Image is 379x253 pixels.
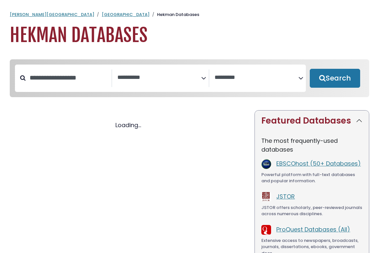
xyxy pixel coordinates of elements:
div: JSTOR offers scholarly, peer-reviewed journals across numerous disciplines. [261,204,362,217]
textarea: Search [215,74,298,81]
input: Search database by title or keyword [26,72,111,83]
button: Submit for Search Results [310,69,360,88]
a: EBSCOhost (50+ Databases) [276,159,361,168]
a: JSTOR [276,192,295,201]
nav: Search filters [10,59,369,97]
a: ProQuest Databases (All) [276,225,350,233]
textarea: Search [117,74,201,81]
h1: Hekman Databases [10,24,369,46]
nav: breadcrumb [10,11,369,18]
div: Powerful platform with full-text databases and popular information. [261,171,362,184]
li: Hekman Databases [150,11,199,18]
a: [GEOGRAPHIC_DATA] [102,11,150,18]
div: Loading... [10,121,247,129]
a: [PERSON_NAME][GEOGRAPHIC_DATA] [10,11,94,18]
button: Featured Databases [255,111,369,131]
p: The most frequently-used databases [261,136,362,154]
